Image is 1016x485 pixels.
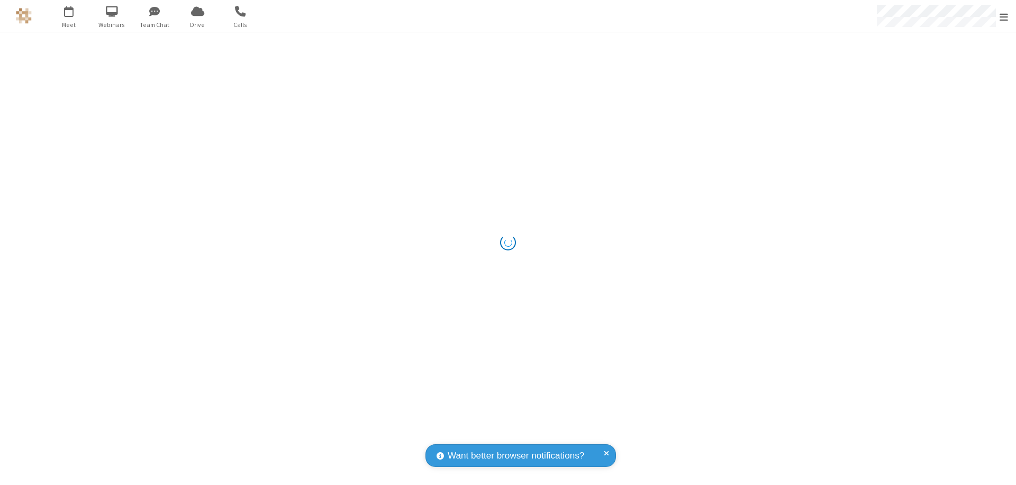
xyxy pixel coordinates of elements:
[92,20,132,30] span: Webinars
[16,8,32,24] img: QA Selenium DO NOT DELETE OR CHANGE
[448,449,584,463] span: Want better browser notifications?
[990,457,1008,478] iframe: Chat
[221,20,260,30] span: Calls
[49,20,89,30] span: Meet
[178,20,217,30] span: Drive
[135,20,175,30] span: Team Chat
